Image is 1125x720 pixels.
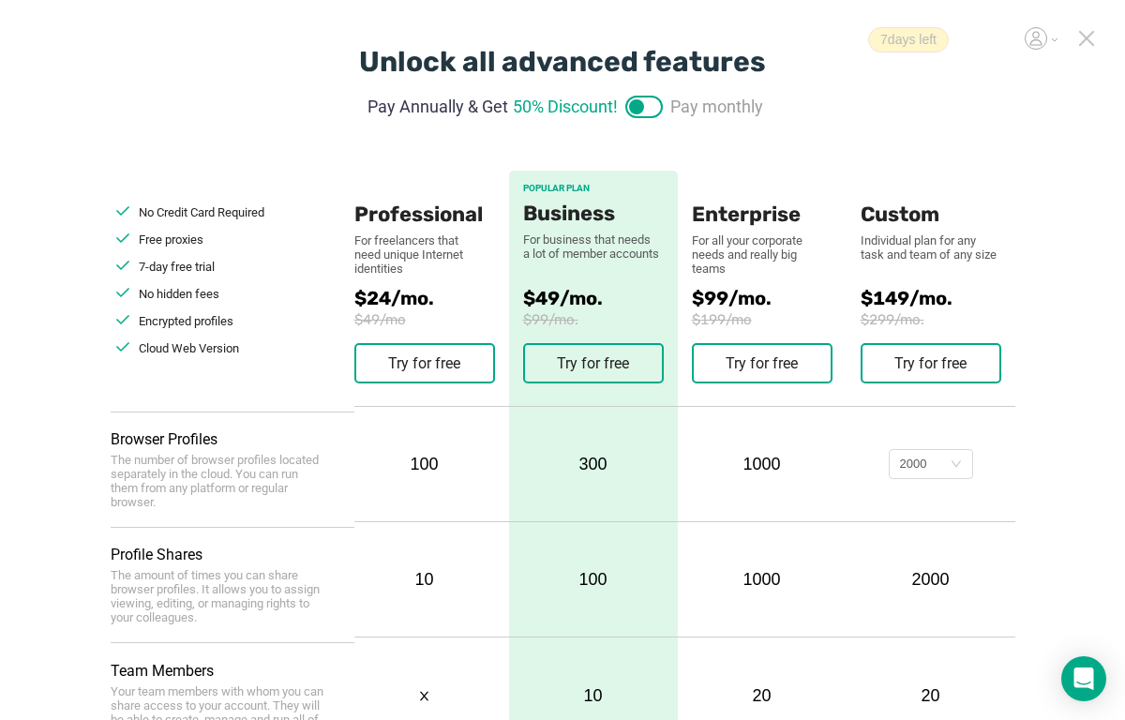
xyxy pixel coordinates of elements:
[523,232,664,247] div: For business that needs
[354,343,495,383] button: Try for free
[354,570,495,590] div: 10
[861,343,1001,383] button: Try for free
[111,662,354,680] div: Team Members
[692,233,832,276] div: For all your corporate needs and really big teams
[354,233,476,276] div: For freelancers that need unique Internet identities
[509,407,678,521] div: 300
[354,287,509,309] span: $24/mo.
[861,311,1015,328] span: $299/mo.
[523,343,664,383] button: Try for free
[111,546,354,563] div: Profile Shares
[139,341,239,355] span: Cloud Web Version
[692,455,832,474] div: 1000
[523,287,664,309] span: $49/mo.
[139,260,215,274] span: 7-day free trial
[367,94,508,119] span: Pay Annually & Get
[523,183,664,194] div: POPULAR PLAN
[354,311,509,328] span: $49/mo
[523,311,664,328] span: $99/mo.
[861,686,1001,706] div: 20
[861,233,1001,262] div: Individual plan for any task and team of any size
[868,27,949,52] span: 7 days left
[951,458,962,472] i: icon: down
[900,450,927,478] div: 2000
[354,171,495,227] div: Professional
[692,311,861,328] span: $199/mo
[139,232,203,247] span: Free proxies
[139,314,233,328] span: Encrypted profiles
[523,202,664,226] div: Business
[139,205,264,219] span: No Credit Card Required
[418,690,430,702] i: icon: close
[692,686,832,706] div: 20
[861,171,1001,227] div: Custom
[692,287,861,309] span: $99/mo.
[861,570,1001,590] div: 2000
[509,522,678,637] div: 100
[111,453,326,509] div: The number of browser profiles located separately in the cloud. You can run them from any platfor...
[692,343,832,383] button: Try for free
[670,94,763,119] span: Pay monthly
[1061,656,1106,701] div: Open Intercom Messenger
[692,171,832,227] div: Enterprise
[523,247,664,261] div: a lot of member accounts
[861,287,1015,309] span: $149/mo.
[513,94,618,119] span: 50% Discount!
[111,568,326,624] div: The amount of times you can share browser profiles. It allows you to assign viewing, editing, or ...
[139,287,219,301] span: No hidden fees
[359,45,766,79] div: Unlock all advanced features
[692,570,832,590] div: 1000
[354,455,495,474] div: 100
[111,430,354,448] div: Browser Profiles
